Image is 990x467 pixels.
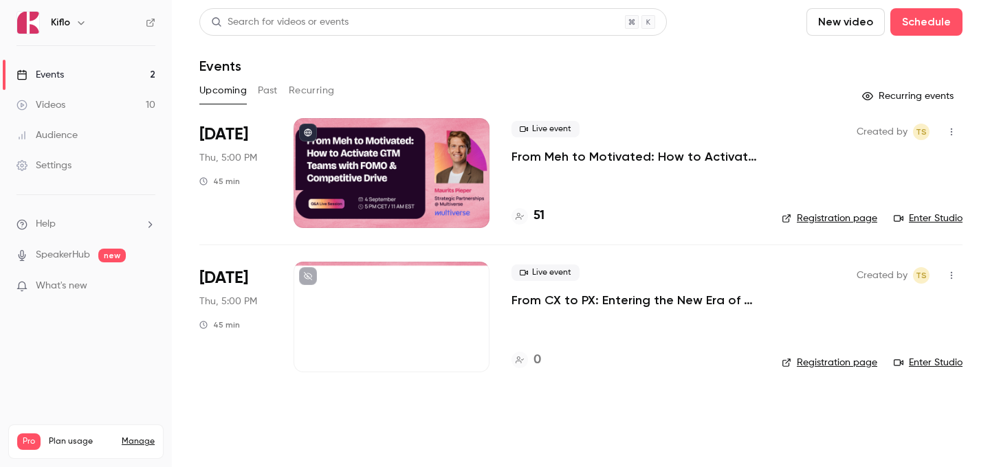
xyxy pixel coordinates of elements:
a: SpeakerHub [36,248,90,262]
span: Live event [511,121,580,137]
span: Thu, 5:00 PM [199,151,257,165]
div: Sep 4 Thu, 5:00 PM (Europe/Rome) [199,118,272,228]
h1: Events [199,58,241,74]
span: Live event [511,264,580,281]
span: Created by [857,267,907,284]
div: 45 min [199,319,240,330]
a: 0 [511,351,541,369]
span: Tomica Stojanovikj [913,124,929,140]
h6: Kiflo [51,16,70,30]
span: Thu, 5:00 PM [199,295,257,308]
button: Recurring [289,80,335,102]
div: Sep 25 Thu, 5:00 PM (Europe/Rome) [199,262,272,372]
div: Videos [16,98,65,112]
button: New video [806,8,885,36]
a: Enter Studio [894,212,962,225]
span: new [98,249,126,262]
button: Upcoming [199,80,247,102]
div: 45 min [199,176,240,187]
a: From Meh to Motivated: How to Activate GTM Teams with FOMO & Competitive Drive [511,148,760,165]
button: Schedule [890,8,962,36]
a: From CX to PX: Entering the New Era of Partner Experience [511,292,760,308]
li: help-dropdown-opener [16,217,155,231]
a: 51 [511,207,544,225]
span: TS [916,124,927,140]
a: Registration page [782,356,877,369]
a: Registration page [782,212,877,225]
div: Events [16,68,64,82]
div: Settings [16,159,71,172]
span: TS [916,267,927,284]
span: [DATE] [199,124,248,146]
span: Pro [17,433,41,450]
span: What's new [36,279,87,293]
span: Created by [857,124,907,140]
iframe: Noticeable Trigger [139,280,155,293]
button: Recurring events [856,85,962,107]
span: Tomica Stojanovikj [913,267,929,284]
h4: 51 [533,207,544,225]
a: Enter Studio [894,356,962,369]
span: Plan usage [49,436,113,447]
a: Manage [122,436,155,447]
img: Kiflo [17,12,39,34]
h4: 0 [533,351,541,369]
button: Past [258,80,278,102]
span: [DATE] [199,267,248,289]
div: Audience [16,128,78,142]
span: Help [36,217,56,231]
div: Search for videos or events [211,15,349,30]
